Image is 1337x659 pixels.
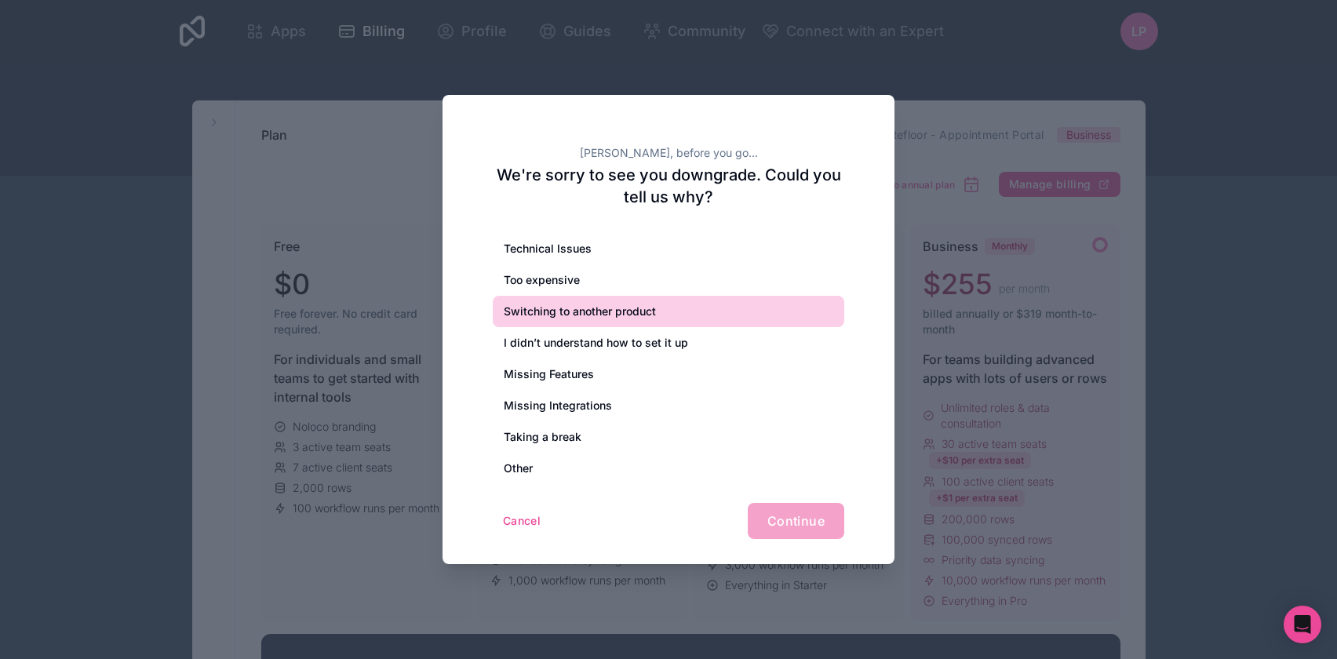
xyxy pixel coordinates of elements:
[493,453,844,484] div: Other
[493,296,844,327] div: Switching to another product
[493,164,844,208] h2: We're sorry to see you downgrade. Could you tell us why?
[493,390,844,421] div: Missing Integrations
[493,264,844,296] div: Too expensive
[493,421,844,453] div: Taking a break
[493,359,844,390] div: Missing Features
[493,145,844,161] h2: [PERSON_NAME], before you go...
[1284,606,1321,643] div: Open Intercom Messenger
[493,508,551,533] button: Cancel
[493,327,844,359] div: I didn’t understand how to set it up
[493,233,844,264] div: Technical Issues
